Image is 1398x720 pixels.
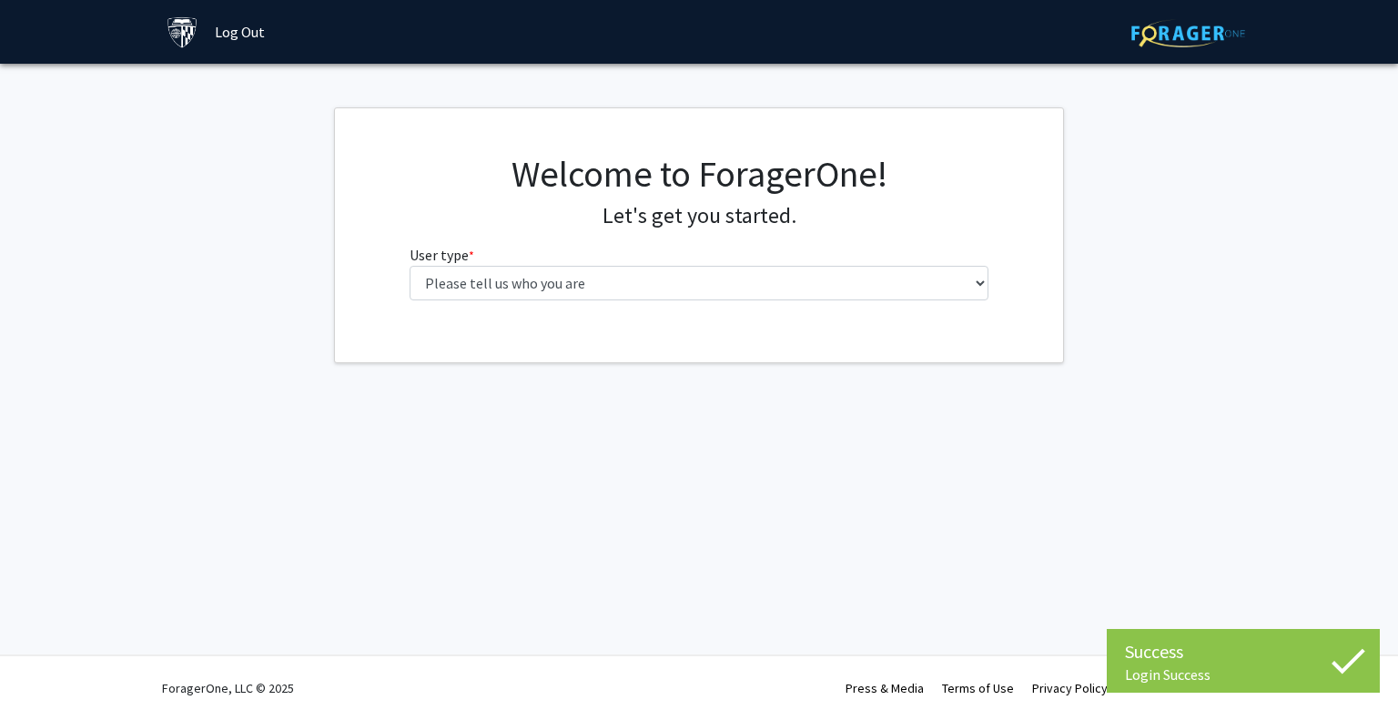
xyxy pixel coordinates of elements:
div: Success [1125,638,1362,665]
div: Login Success [1125,665,1362,684]
a: Terms of Use [942,680,1014,696]
h1: Welcome to ForagerOne! [410,152,989,196]
a: Privacy Policy [1032,680,1108,696]
h4: Let's get you started. [410,203,989,229]
label: User type [410,244,474,266]
img: Johns Hopkins University Logo [167,16,198,48]
a: Press & Media [846,680,924,696]
div: ForagerOne, LLC © 2025 [162,656,294,720]
img: ForagerOne Logo [1131,19,1245,47]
